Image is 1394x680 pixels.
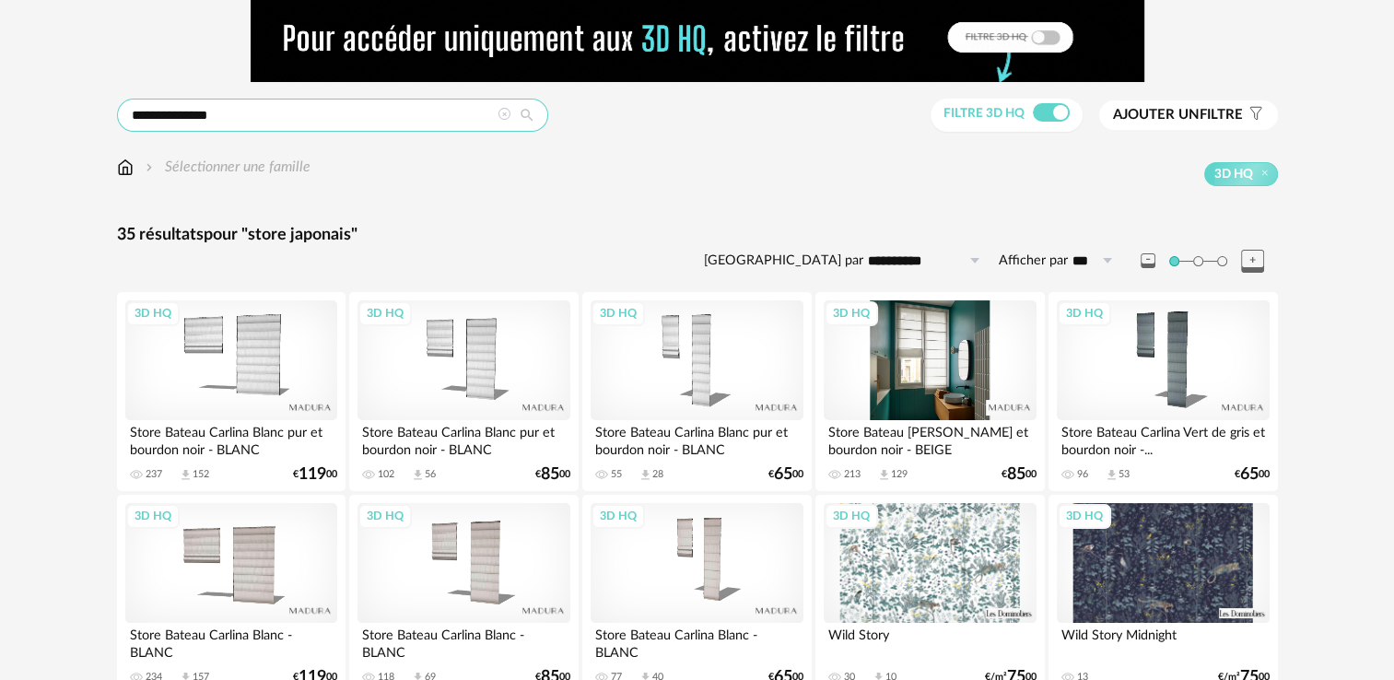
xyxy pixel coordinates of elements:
[1057,420,1269,457] div: Store Bateau Carlina Vert de gris et bourdon noir -...
[1099,100,1278,130] button: Ajouter unfiltre Filter icon
[844,468,861,481] div: 213
[142,157,157,178] img: svg+xml;base64,PHN2ZyB3aWR0aD0iMTYiIGhlaWdodD0iMTYiIHZpZXdCb3g9IjAgMCAxNiAxNiIgZmlsbD0ibm9uZSIgeG...
[999,252,1068,270] label: Afficher par
[825,504,878,528] div: 3D HQ
[358,301,412,325] div: 3D HQ
[582,292,811,491] a: 3D HQ Store Bateau Carlina Blanc pur et bourdon noir - BLANC 55 Download icon 28 €6500
[146,468,162,481] div: 237
[1048,292,1277,491] a: 3D HQ Store Bateau Carlina Vert de gris et bourdon noir -... 96 Download icon 53 €6500
[299,468,326,481] span: 119
[126,504,180,528] div: 3D HQ
[1235,468,1270,481] div: € 00
[378,468,394,481] div: 102
[652,468,663,481] div: 28
[117,292,346,491] a: 3D HQ Store Bateau Carlina Blanc pur et bourdon noir - BLANC 237 Download icon 152 €11900
[1077,468,1088,481] div: 96
[1243,106,1264,124] span: Filter icon
[824,623,1036,660] div: Wild Story
[592,301,645,325] div: 3D HQ
[293,468,337,481] div: € 00
[117,225,1278,246] div: 35 résultats
[425,468,436,481] div: 56
[943,107,1025,120] span: Filtre 3D HQ
[1058,301,1111,325] div: 3D HQ
[357,420,569,457] div: Store Bateau Carlina Blanc pur et bourdon noir - BLANC
[704,252,863,270] label: [GEOGRAPHIC_DATA] par
[774,468,792,481] span: 65
[824,420,1036,457] div: Store Bateau [PERSON_NAME] et bourdon noir - BEIGE
[204,227,357,243] span: pour "store japonais"
[768,468,803,481] div: € 00
[1113,106,1243,124] span: filtre
[1058,504,1111,528] div: 3D HQ
[358,504,412,528] div: 3D HQ
[357,623,569,660] div: Store Bateau Carlina Blanc - BLANC
[541,468,559,481] span: 85
[125,623,337,660] div: Store Bateau Carlina Blanc - BLANC
[592,504,645,528] div: 3D HQ
[1113,108,1200,122] span: Ajouter un
[1105,468,1119,482] span: Download icon
[591,420,802,457] div: Store Bateau Carlina Blanc pur et bourdon noir - BLANC
[877,468,891,482] span: Download icon
[142,157,310,178] div: Sélectionner une famille
[825,301,878,325] div: 3D HQ
[1007,468,1025,481] span: 85
[1057,623,1269,660] div: Wild Story Midnight
[638,468,652,482] span: Download icon
[411,468,425,482] span: Download icon
[193,468,209,481] div: 152
[179,468,193,482] span: Download icon
[1002,468,1037,481] div: € 00
[1240,468,1259,481] span: 65
[611,468,622,481] div: 55
[125,420,337,457] div: Store Bateau Carlina Blanc pur et bourdon noir - BLANC
[349,292,578,491] a: 3D HQ Store Bateau Carlina Blanc pur et bourdon noir - BLANC 102 Download icon 56 €8500
[815,292,1044,491] a: 3D HQ Store Bateau [PERSON_NAME] et bourdon noir - BEIGE 213 Download icon 129 €8500
[591,623,802,660] div: Store Bateau Carlina Blanc - BLANC
[891,468,908,481] div: 129
[126,301,180,325] div: 3D HQ
[117,157,134,178] img: svg+xml;base64,PHN2ZyB3aWR0aD0iMTYiIGhlaWdodD0iMTciIHZpZXdCb3g9IjAgMCAxNiAxNyIgZmlsbD0ibm9uZSIgeG...
[1119,468,1130,481] div: 53
[535,468,570,481] div: € 00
